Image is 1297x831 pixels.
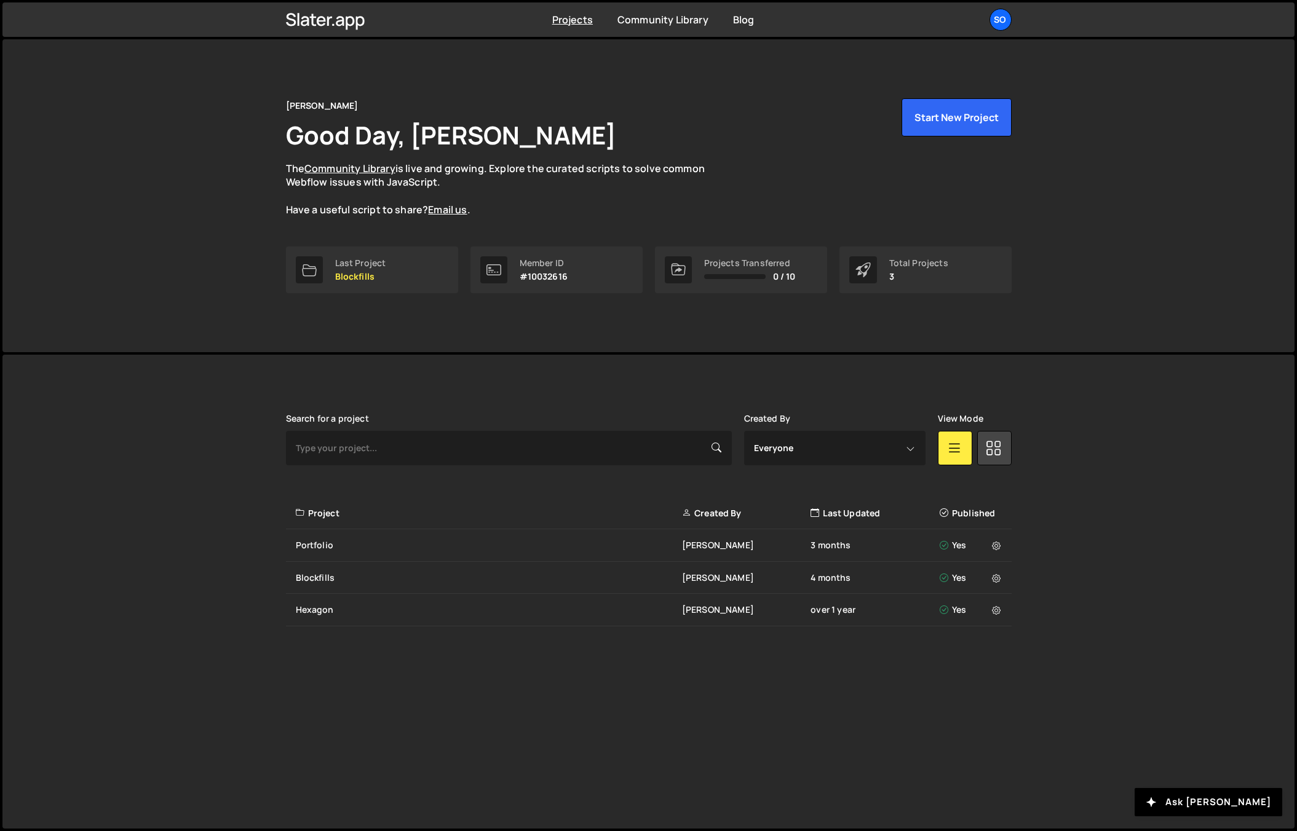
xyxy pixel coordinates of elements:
div: Portfolio [296,539,682,551]
a: Hexagon [PERSON_NAME] over 1 year Yes [286,594,1012,626]
div: [PERSON_NAME] [682,539,811,551]
div: Published [940,507,1004,519]
div: Yes [940,572,1004,584]
div: 3 months [811,539,939,551]
div: [PERSON_NAME] [286,98,359,113]
div: [PERSON_NAME] [682,572,811,584]
a: Community Library [304,162,395,175]
a: Projects [552,13,593,26]
a: Blockfills [PERSON_NAME] 4 months Yes [286,562,1012,594]
div: Yes [940,539,1004,551]
label: Created By [744,414,791,423]
a: so [990,9,1012,31]
div: Member ID [520,258,568,268]
a: Community Library [617,13,708,26]
div: Blockfills [296,572,682,584]
h1: Good Day, [PERSON_NAME] [286,118,617,152]
button: Start New Project [902,98,1012,136]
a: Last Project Blockfills [286,246,458,293]
div: Projects Transferred [704,258,796,268]
div: Last Updated [811,507,939,519]
div: [PERSON_NAME] [682,604,811,616]
label: Search for a project [286,414,369,423]
p: #10032616 [520,272,568,282]
a: Email us [428,203,467,216]
div: over 1 year [811,604,939,616]
div: Hexagon [296,604,682,616]
button: Ask [PERSON_NAME] [1135,788,1282,816]
div: Last Project [335,258,386,268]
div: Created By [682,507,811,519]
div: 4 months [811,572,939,584]
p: 3 [889,272,948,282]
div: Yes [940,604,1004,616]
p: Blockfills [335,272,386,282]
span: 0 / 10 [773,272,796,282]
label: View Mode [938,414,983,423]
p: The is live and growing. Explore the curated scripts to solve common Webflow issues with JavaScri... [286,162,729,217]
div: Project [296,507,682,519]
a: Blog [733,13,755,26]
div: Total Projects [889,258,948,268]
input: Type your project... [286,431,732,465]
a: Portfolio [PERSON_NAME] 3 months Yes [286,529,1012,562]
